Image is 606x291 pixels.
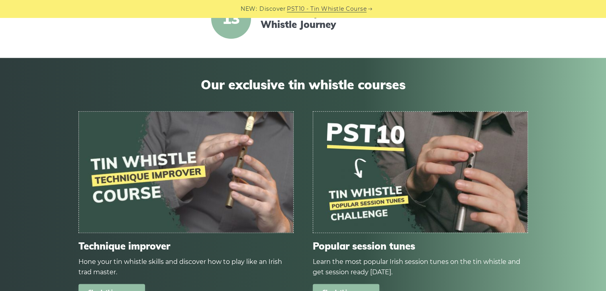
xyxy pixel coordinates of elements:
[241,4,257,14] span: NEW:
[78,240,294,252] span: Technique improver
[79,112,293,232] img: tin-whistle-course
[313,240,528,252] span: Popular session tunes
[287,4,367,14] a: PST10 - Tin Whistle Course
[78,77,528,92] span: Our exclusive tin whistle courses
[78,257,294,277] div: Hone your tin whistle skills and discover how to play like an Irish trad master.
[313,257,528,277] div: Learn the most popular Irish session tunes on the tin whistle and get session ready [DATE].
[261,7,398,30] a: Further Steps on Your Tin Whistle Journey
[259,4,286,14] span: Discover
